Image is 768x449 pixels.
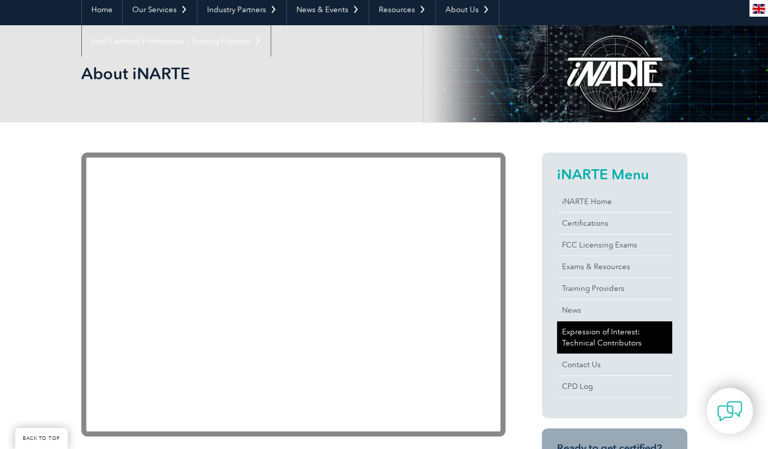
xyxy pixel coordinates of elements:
a: CPD Log [557,376,672,397]
a: Find Certified Professional / Training Provider [82,25,271,57]
a: Contact Us [557,354,672,375]
a: News [557,300,672,321]
a: FCC Licensing Exams [557,234,672,256]
h2: iNARTE Menu [557,166,672,182]
a: Expression of Interest:Technical Contributors [557,321,672,354]
a: Certifications [557,213,672,234]
a: Exams & Resources [557,256,672,277]
a: BACK TO TOP [15,428,68,449]
img: contact-chat.png [717,398,742,424]
iframe: YouTube video player [81,153,505,436]
a: Training Providers [557,278,672,299]
h2: About iNARTE [81,66,505,82]
a: iNARTE Home [557,191,672,212]
img: en [752,4,765,14]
